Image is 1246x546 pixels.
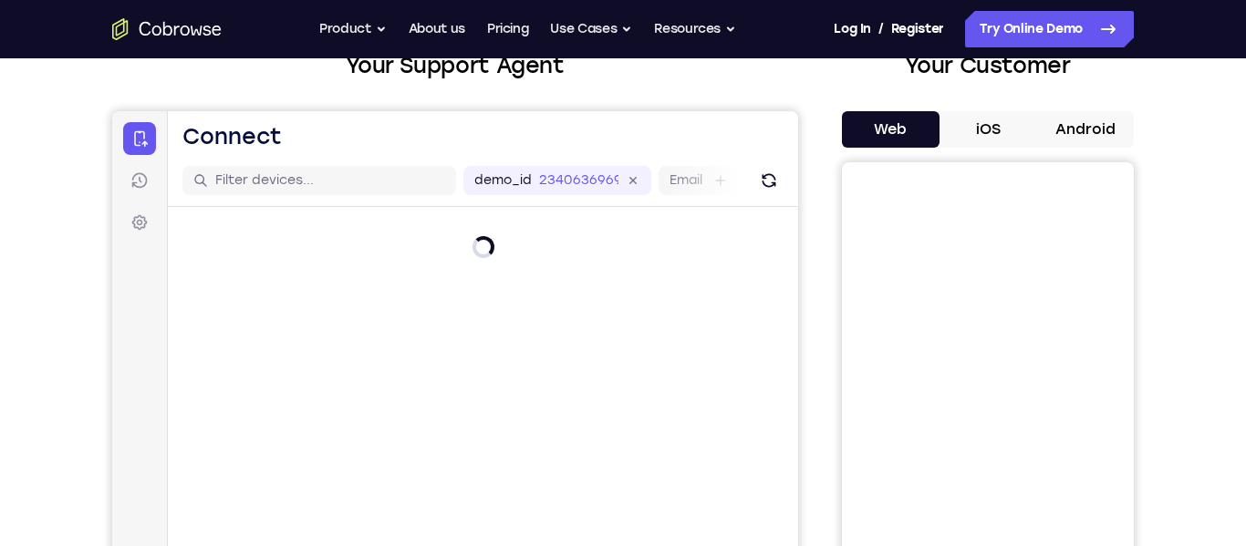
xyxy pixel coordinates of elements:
[112,49,798,82] h2: Your Support Agent
[319,11,387,47] button: Product
[112,18,222,40] a: Go to the home page
[834,11,870,47] a: Log In
[940,111,1037,148] button: iOS
[487,11,529,47] a: Pricing
[1036,111,1134,148] button: Android
[878,18,884,40] span: /
[891,11,944,47] a: Register
[965,11,1134,47] a: Try Online Demo
[409,11,465,47] a: About us
[842,49,1134,82] h2: Your Customer
[550,11,632,47] button: Use Cases
[842,111,940,148] button: Web
[654,11,736,47] button: Resources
